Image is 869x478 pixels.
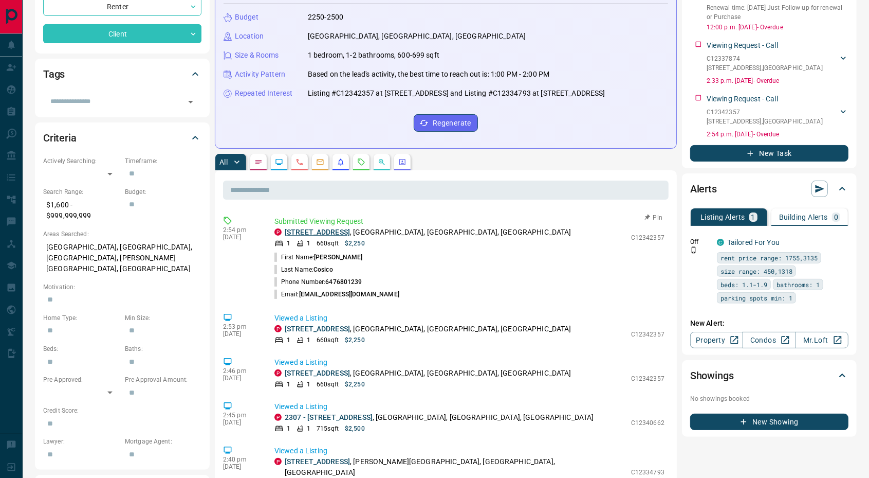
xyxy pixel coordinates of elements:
[285,457,350,466] a: [STREET_ADDRESS]
[345,335,365,345] p: $2,250
[690,181,717,197] h2: Alerts
[43,66,65,82] h2: Tags
[307,424,310,433] p: 1
[223,419,259,426] p: [DATE]
[223,463,259,470] p: [DATE]
[317,239,339,248] p: 660 sqft
[287,380,290,389] p: 1
[776,279,820,290] span: bathrooms: 1
[631,330,664,339] p: C12342357
[690,414,848,430] button: New Showing
[235,50,279,61] p: Size & Rooms
[631,374,664,383] p: C12342357
[690,176,848,201] div: Alerts
[796,332,848,348] a: Mr.Loft
[720,253,818,263] span: rent price range: 1755,3135
[285,412,594,423] p: , [GEOGRAPHIC_DATA], [GEOGRAPHIC_DATA], [GEOGRAPHIC_DATA]
[345,380,365,389] p: $2,250
[43,156,120,166] p: Actively Searching:
[43,130,77,146] h2: Criteria
[690,332,743,348] a: Property
[285,227,571,238] p: , [GEOGRAPHIC_DATA], [GEOGRAPHIC_DATA], [GEOGRAPHIC_DATA]
[274,290,399,299] p: Email:
[235,31,264,42] p: Location
[707,40,778,51] p: Viewing Request - Call
[285,325,350,333] a: [STREET_ADDRESS]
[274,313,664,324] p: Viewed a Listing
[707,54,823,63] p: C12337874
[398,158,406,166] svg: Agent Actions
[285,369,350,377] a: [STREET_ADDRESS]
[274,265,333,274] p: Last Name:
[707,63,823,73] p: [STREET_ADDRESS] , [GEOGRAPHIC_DATA]
[183,95,198,109] button: Open
[287,335,290,345] p: 1
[690,363,848,388] div: Showings
[287,239,290,248] p: 1
[235,12,258,23] p: Budget
[125,344,201,353] p: Baths:
[707,52,848,75] div: C12337874[STREET_ADDRESS],[GEOGRAPHIC_DATA]
[307,380,310,389] p: 1
[219,158,228,166] p: All
[314,254,362,261] span: [PERSON_NAME]
[254,158,263,166] svg: Notes
[223,226,259,234] p: 2:54 pm
[317,380,339,389] p: 660 sqft
[223,330,259,338] p: [DATE]
[707,130,848,139] p: 2:54 p.m. [DATE] - Overdue
[308,50,439,61] p: 1 bedroom, 1-2 bathrooms, 600-699 sqft
[274,446,664,456] p: Viewed a Listing
[414,114,478,132] button: Regenerate
[295,158,304,166] svg: Calls
[717,239,724,246] div: condos.ca
[285,456,626,478] p: , [PERSON_NAME][GEOGRAPHIC_DATA], [GEOGRAPHIC_DATA], [GEOGRAPHIC_DATA]
[751,214,755,221] p: 1
[274,401,664,412] p: Viewed a Listing
[125,313,201,323] p: Min Size:
[299,291,399,298] span: [EMAIL_ADDRESS][DOMAIN_NAME]
[43,282,201,292] p: Motivation:
[287,424,290,433] p: 1
[378,158,386,166] svg: Opportunities
[707,23,848,32] p: 12:00 p.m. [DATE] - Overdue
[223,367,259,375] p: 2:46 pm
[707,76,848,85] p: 2:33 p.m. [DATE] - Overdue
[345,239,365,248] p: $2,250
[275,158,283,166] svg: Lead Browsing Activity
[720,279,767,290] span: beds: 1.1-1.9
[125,187,201,197] p: Budget:
[690,237,711,246] p: Off
[223,234,259,241] p: [DATE]
[285,324,571,334] p: , [GEOGRAPHIC_DATA], [GEOGRAPHIC_DATA], [GEOGRAPHIC_DATA]
[274,357,664,368] p: Viewed a Listing
[223,412,259,419] p: 2:45 pm
[125,437,201,446] p: Mortgage Agent:
[274,277,362,287] p: Phone Number:
[357,158,365,166] svg: Requests
[274,458,282,465] div: property.ca
[834,214,838,221] p: 0
[690,318,848,329] p: New Alert:
[308,12,343,23] p: 2250-2500
[43,187,120,197] p: Search Range:
[235,88,292,99] p: Repeated Interest
[631,418,664,428] p: C12340662
[43,229,201,239] p: Areas Searched:
[317,335,339,345] p: 660 sqft
[700,214,745,221] p: Listing Alerts
[125,156,201,166] p: Timeframe:
[325,278,362,286] span: 6476801239
[43,239,201,277] p: [GEOGRAPHIC_DATA], [GEOGRAPHIC_DATA], [GEOGRAPHIC_DATA], [PERSON_NAME][GEOGRAPHIC_DATA], [GEOGRAP...
[779,214,828,221] p: Building Alerts
[727,238,780,246] a: Tailored For You
[308,69,549,80] p: Based on the lead's activity, the best time to reach out is: 1:00 PM - 2:00 PM
[43,344,120,353] p: Beds:
[317,424,339,433] p: 715 sqft
[274,228,282,236] div: property.ca
[285,228,350,236] a: [STREET_ADDRESS]
[43,406,201,415] p: Credit Score:
[223,456,259,463] p: 2:40 pm
[707,117,823,126] p: [STREET_ADDRESS] , [GEOGRAPHIC_DATA]
[43,126,201,150] div: Criteria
